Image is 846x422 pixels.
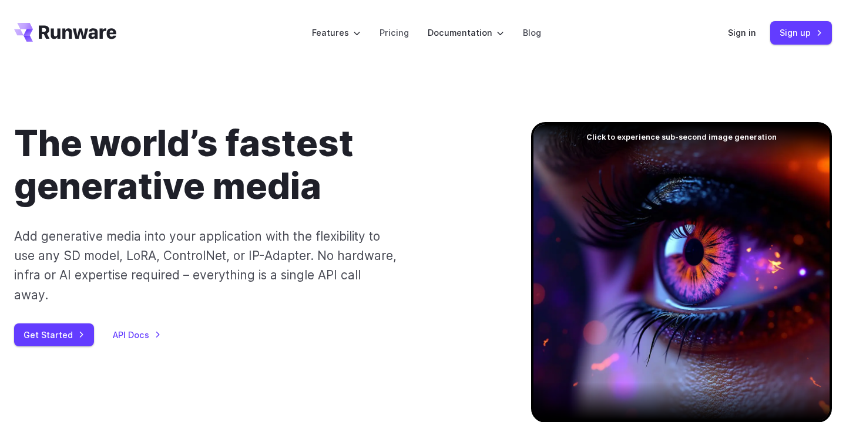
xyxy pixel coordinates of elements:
p: Add generative media into your application with the flexibility to use any SD model, LoRA, Contro... [14,227,398,305]
label: Features [312,26,361,39]
a: Pricing [380,26,409,39]
a: Sign in [728,26,756,39]
a: Get Started [14,323,94,346]
a: Sign up [770,21,832,44]
a: Blog [523,26,541,39]
a: Go to / [14,23,116,42]
label: Documentation [428,26,504,39]
a: API Docs [113,328,161,342]
h1: The world’s fastest generative media [14,122,493,208]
